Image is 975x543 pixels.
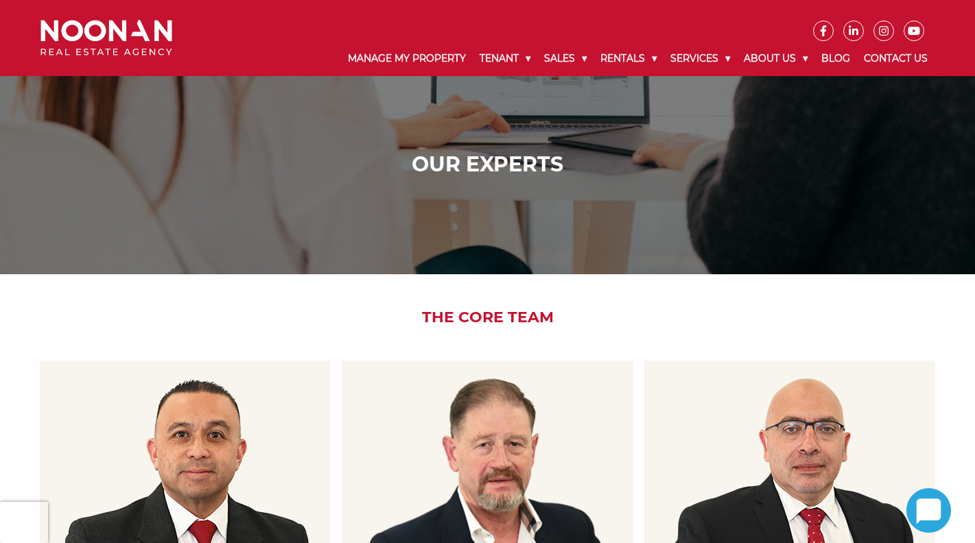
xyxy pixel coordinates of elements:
[30,309,945,326] h2: The Core Team
[857,41,935,76] a: Contact Us
[663,41,737,76] a: Services
[814,41,857,76] a: Blog
[737,41,814,76] a: About Us
[40,20,172,56] img: Noonan Real Estate Agency
[341,41,473,76] a: Manage My Property
[44,152,931,177] h1: Our Experts
[594,41,663,76] a: Rentals
[537,41,594,76] a: Sales
[473,41,537,76] a: Tenant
